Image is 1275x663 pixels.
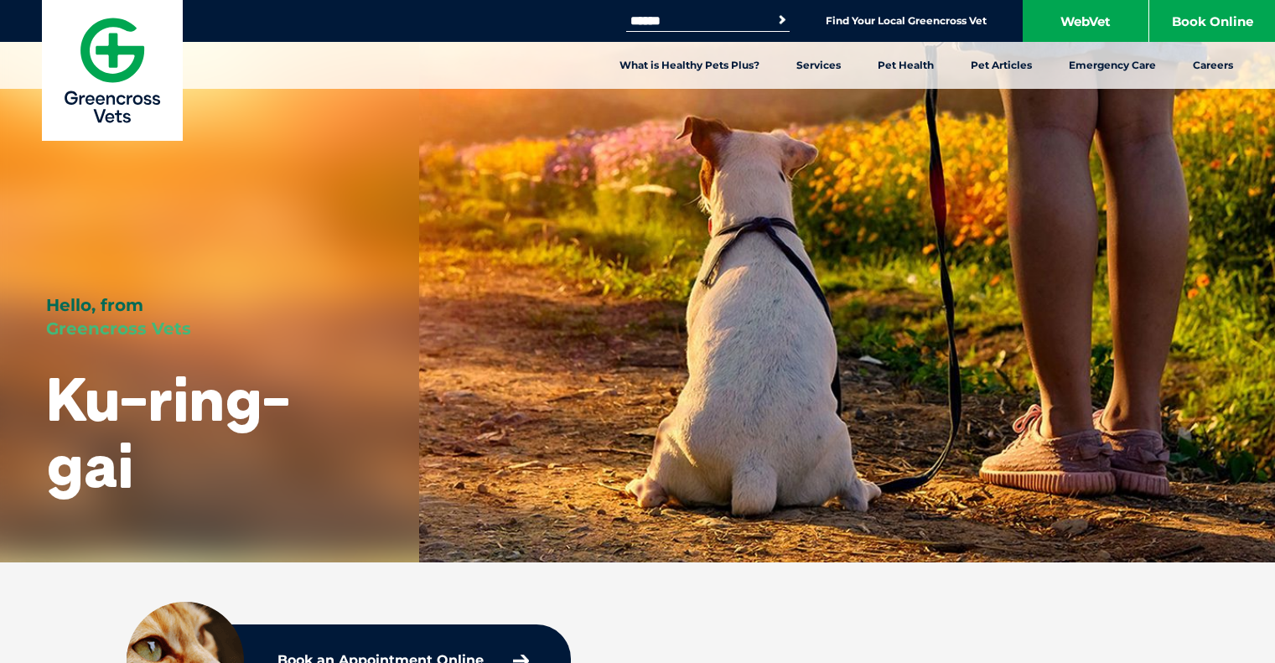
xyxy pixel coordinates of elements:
a: Pet Articles [952,42,1050,89]
span: Hello, from [46,295,143,315]
span: Greencross Vets [46,319,191,339]
a: Emergency Care [1050,42,1174,89]
a: Careers [1174,42,1252,89]
a: Pet Health [859,42,952,89]
a: What is Healthy Pets Plus? [601,42,778,89]
a: Find Your Local Greencross Vet [826,14,987,28]
a: Services [778,42,859,89]
h1: Ku-ring-gai [46,365,373,498]
button: Search [774,12,790,28]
